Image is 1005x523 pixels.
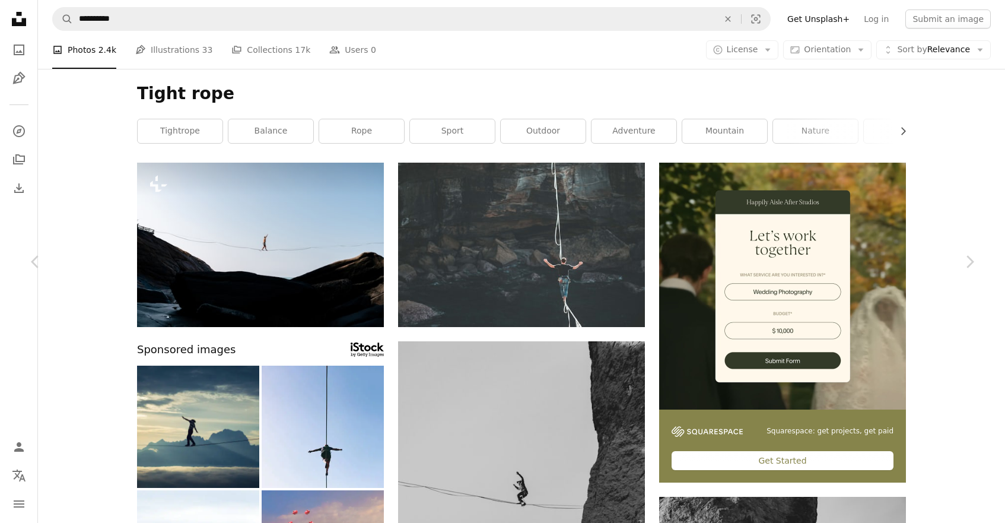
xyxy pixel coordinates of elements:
[905,9,991,28] button: Submit an image
[135,31,212,69] a: Illustrations 33
[727,45,758,54] span: License
[659,163,906,483] a: Squarespace: get projects, get paidGet Started
[202,43,213,56] span: 33
[53,8,73,30] button: Search Unsplash
[591,119,676,143] a: adventure
[319,119,404,143] a: rope
[137,341,236,359] span: Sponsored images
[897,45,927,54] span: Sort by
[7,176,31,200] a: Download History
[857,9,896,28] a: Log in
[7,38,31,62] a: Photos
[7,119,31,143] a: Explore
[137,239,384,250] a: A person is flying a kite high in the sky
[52,7,771,31] form: Find visuals sitewide
[659,163,906,410] img: file-1747939393036-2c53a76c450aimage
[672,451,893,470] div: Get Started
[715,8,741,30] button: Clear
[410,119,495,143] a: sport
[934,205,1005,319] a: Next
[7,464,31,487] button: Language
[7,492,31,516] button: Menu
[876,40,991,59] button: Sort byRelevance
[892,119,906,143] button: scroll list to the right
[398,163,645,327] img: man on rope
[897,44,970,56] span: Relevance
[742,8,770,30] button: Visual search
[398,490,645,501] a: black bird on black wire during daytime
[228,119,313,143] a: balance
[329,31,376,69] a: Users 0
[137,163,384,327] img: A person is flying a kite high in the sky
[864,119,949,143] a: tree
[262,366,384,488] img: Young Caucasian slackline man practicing slackline against the sky on a clear summer day
[398,239,645,250] a: man on rope
[7,148,31,172] a: Collections
[138,119,222,143] a: tightrope
[682,119,767,143] a: mountain
[773,119,858,143] a: nature
[672,426,743,437] img: file-1747939142011-51e5cc87e3c9
[767,426,893,436] span: Squarespace: get projects, get paid
[137,366,259,488] img: Keeping balance
[7,435,31,459] a: Log in / Sign up
[231,31,310,69] a: Collections 17k
[501,119,586,143] a: outdoor
[371,43,376,56] span: 0
[706,40,779,59] button: License
[804,45,851,54] span: Orientation
[137,83,906,104] h1: Tight rope
[295,43,310,56] span: 17k
[780,9,857,28] a: Get Unsplash+
[7,66,31,90] a: Illustrations
[783,40,872,59] button: Orientation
